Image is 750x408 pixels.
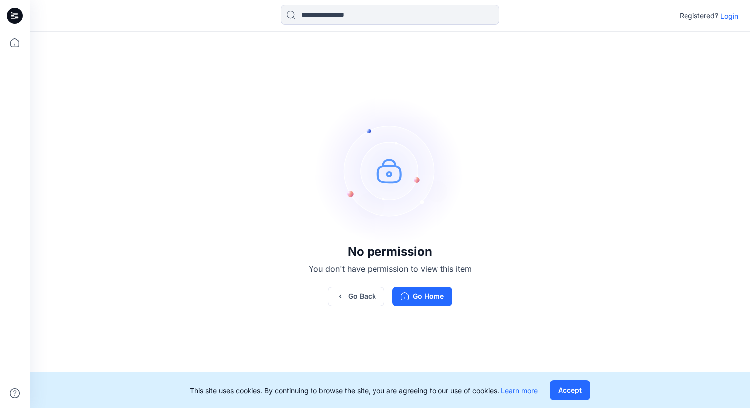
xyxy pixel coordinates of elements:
button: Accept [550,380,590,400]
p: Login [720,11,738,21]
img: no-perm.svg [315,96,464,245]
button: Go Back [328,287,384,306]
p: Registered? [680,10,718,22]
button: Go Home [392,287,452,306]
a: Learn more [501,386,538,395]
p: You don't have permission to view this item [309,263,472,275]
p: This site uses cookies. By continuing to browse the site, you are agreeing to our use of cookies. [190,385,538,396]
h3: No permission [309,245,472,259]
